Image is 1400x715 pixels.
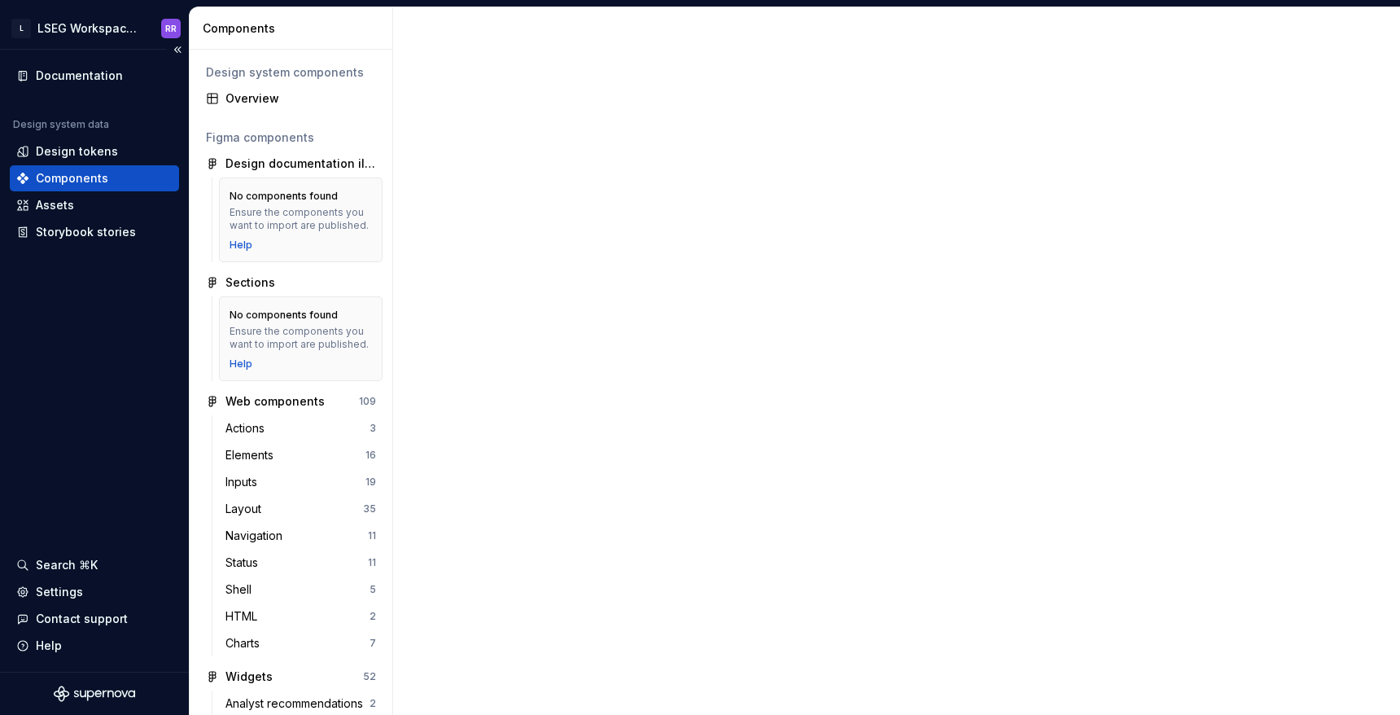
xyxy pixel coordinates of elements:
[206,64,376,81] div: Design system components
[36,557,98,573] div: Search ⌘K
[219,630,383,656] a: Charts7
[225,156,376,172] div: Design documentation illustrations
[219,415,383,441] a: Actions3
[363,670,376,683] div: 52
[365,476,376,489] div: 19
[199,664,383,690] a: Widgets52
[36,143,118,160] div: Design tokens
[225,420,271,436] div: Actions
[10,579,179,605] a: Settings
[166,38,189,61] button: Collapse sidebar
[225,90,376,107] div: Overview
[203,20,386,37] div: Components
[370,610,376,623] div: 2
[225,581,258,598] div: Shell
[36,197,74,213] div: Assets
[225,608,264,625] div: HTML
[370,697,376,710] div: 2
[219,442,383,468] a: Elements16
[13,118,109,131] div: Design system data
[225,555,265,571] div: Status
[199,388,383,415] a: Web components109
[225,669,273,685] div: Widgets
[219,496,383,522] a: Layout35
[10,138,179,164] a: Design tokens
[225,635,266,651] div: Charts
[365,449,376,462] div: 16
[199,270,383,296] a: Sections
[225,501,268,517] div: Layout
[230,206,372,232] div: Ensure the components you want to import are published.
[225,474,264,490] div: Inputs
[37,20,142,37] div: LSEG Workspace Design System
[36,224,136,240] div: Storybook stories
[36,170,108,186] div: Components
[219,469,383,495] a: Inputs19
[230,309,338,322] div: No components found
[36,68,123,84] div: Documentation
[230,357,252,371] a: Help
[219,603,383,629] a: HTML2
[363,502,376,515] div: 35
[225,274,275,291] div: Sections
[230,325,372,351] div: Ensure the components you want to import are published.
[11,19,31,38] div: L
[219,577,383,603] a: Shell5
[3,11,186,46] button: LLSEG Workspace Design SystemRR
[225,393,325,410] div: Web components
[54,686,135,702] svg: Supernova Logo
[225,695,370,712] div: Analyst recommendations
[225,528,289,544] div: Navigation
[230,239,252,252] a: Help
[36,638,62,654] div: Help
[219,523,383,549] a: Navigation11
[368,529,376,542] div: 11
[10,63,179,89] a: Documentation
[370,637,376,650] div: 7
[219,550,383,576] a: Status11
[10,606,179,632] button: Contact support
[370,583,376,596] div: 5
[10,552,179,578] button: Search ⌘K
[370,422,376,435] div: 3
[165,22,177,35] div: RR
[10,633,179,659] button: Help
[10,192,179,218] a: Assets
[359,395,376,408] div: 109
[230,190,338,203] div: No components found
[10,165,179,191] a: Components
[368,556,376,569] div: 11
[206,129,376,146] div: Figma components
[36,611,128,627] div: Contact support
[199,86,383,112] a: Overview
[225,447,280,463] div: Elements
[199,151,383,177] a: Design documentation illustrations
[10,219,179,245] a: Storybook stories
[36,584,83,600] div: Settings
